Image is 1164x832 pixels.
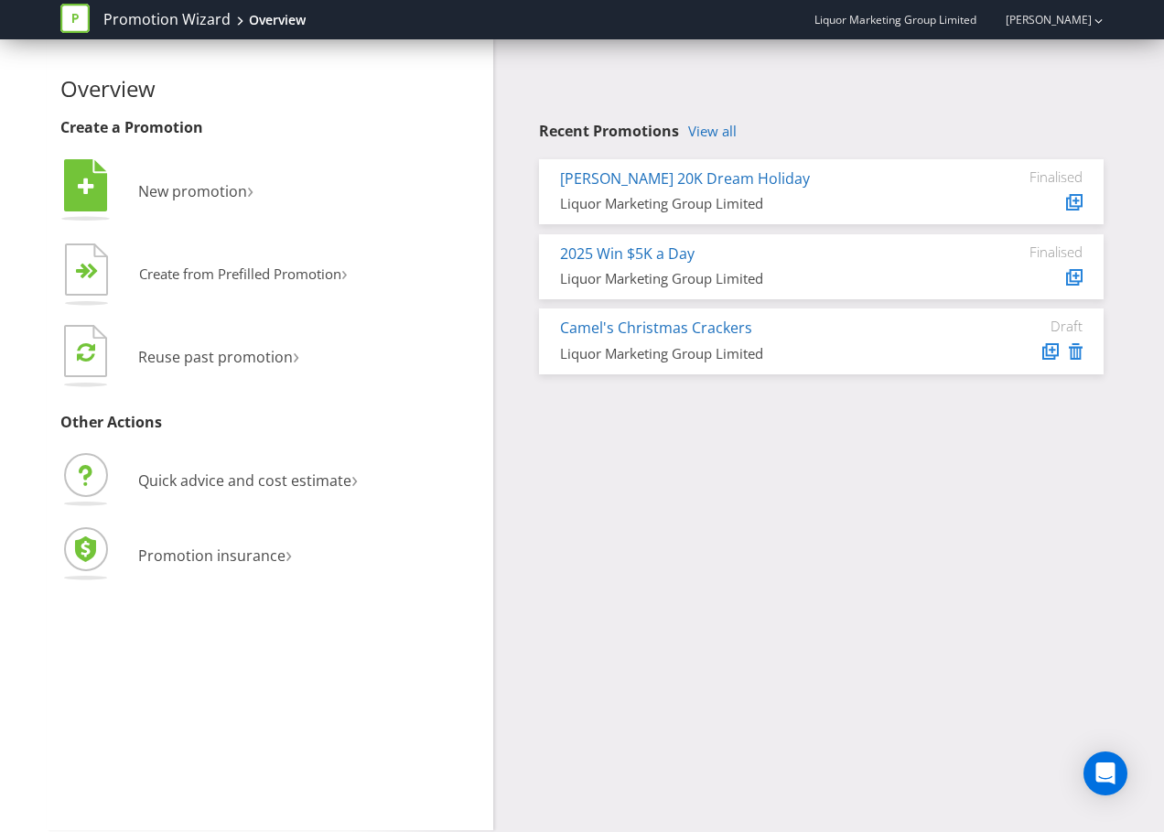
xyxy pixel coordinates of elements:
div: Finalised [973,168,1083,185]
a: Promotion Wizard [103,9,231,30]
div: Overview [249,11,306,29]
div: Open Intercom Messenger [1083,751,1127,795]
span: Liquor Marketing Group Limited [814,12,976,27]
a: 2025 Win $5K a Day [560,243,695,264]
a: [PERSON_NAME] [987,12,1092,27]
span: New promotion [138,181,247,201]
tspan:  [77,341,95,362]
div: Draft [973,318,1083,334]
span: › [247,174,253,204]
a: [PERSON_NAME] 20K Dream Holiday [560,168,810,189]
div: Liquor Marketing Group Limited [560,344,945,363]
span: Create from Prefilled Promotion [139,265,341,283]
button: Create from Prefilled Promotion› [60,239,349,312]
a: View all [688,124,737,139]
div: Finalised [973,243,1083,260]
span: › [286,538,292,568]
h3: Other Actions [60,415,480,431]
h2: Overview [60,77,480,101]
a: Promotion insurance› [60,546,292,566]
h3: Create a Promotion [60,120,480,136]
span: Quick advice and cost estimate [138,470,351,491]
div: Liquor Marketing Group Limited [560,194,945,213]
div: Liquor Marketing Group Limited [560,269,945,288]
span: › [293,340,299,370]
span: › [351,463,358,493]
span: › [341,258,348,286]
a: Quick advice and cost estimate› [60,470,358,491]
a: Camel's Christmas Crackers [560,318,752,338]
span: Recent Promotions [539,121,679,141]
span: Reuse past promotion [138,347,293,367]
tspan:  [87,263,99,280]
span: Promotion insurance [138,546,286,566]
tspan:  [78,177,94,197]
